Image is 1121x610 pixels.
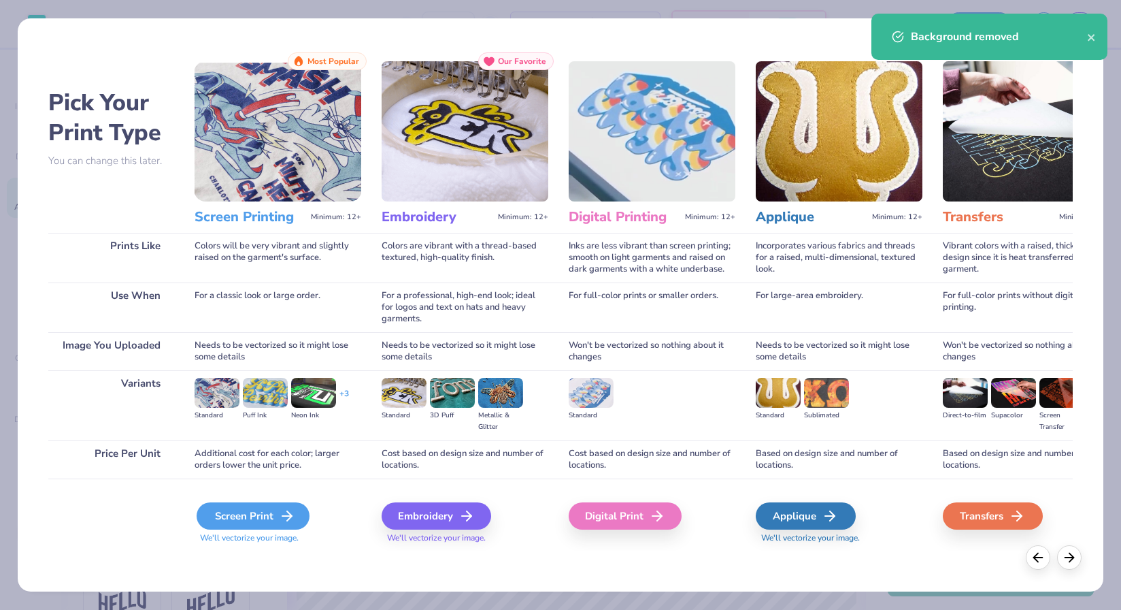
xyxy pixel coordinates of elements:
span: We'll vectorize your image. [382,532,548,544]
div: Colors are vibrant with a thread-based textured, high-quality finish. [382,233,548,283]
div: Cost based on design size and number of locations. [569,440,735,479]
img: Screen Transfer [1039,378,1084,408]
div: Direct-to-film [943,410,988,421]
span: Minimum: 12+ [872,212,922,222]
div: Standard [382,410,426,421]
span: We'll vectorize your image. [195,532,361,544]
div: Neon Ink [291,410,336,421]
img: Transfers [943,61,1109,202]
img: Standard [756,378,801,408]
div: + 3 [339,388,349,411]
div: Screen Transfer [1039,410,1084,433]
img: Digital Printing [569,61,735,202]
img: Direct-to-film [943,378,988,408]
div: Standard [195,410,239,421]
img: Screen Printing [195,61,361,202]
img: Puff Ink [243,378,288,408]
div: Additional cost for each color; larger orders lower the unit price. [195,440,361,479]
img: Sublimated [804,378,849,408]
div: For full-color prints without digital printing. [943,283,1109,332]
div: Transfers [943,502,1043,530]
div: For large-area embroidery. [756,283,922,332]
h3: Embroidery [382,208,492,226]
img: Supacolor [991,378,1036,408]
div: Won't be vectorized so nothing about it changes [943,332,1109,370]
div: Standard [756,410,801,421]
p: You can change this later. [48,155,174,167]
div: Embroidery [382,502,491,530]
div: Needs to be vectorized so it might lose some details [756,332,922,370]
span: Our Favorite [498,57,546,66]
div: Based on design size and number of locations. [756,440,922,479]
div: Prints Like [48,233,174,283]
span: Minimum: 12+ [311,212,361,222]
img: Standard [382,378,426,408]
span: We'll vectorize your image. [756,532,922,544]
div: Image You Uploaded [48,332,174,370]
span: Minimum: 12+ [498,212,548,222]
h3: Transfers [943,208,1054,226]
img: Applique [756,61,922,202]
img: Standard [569,378,614,408]
img: 3D Puff [430,378,475,408]
div: Use When [48,283,174,332]
div: Incorporates various fabrics and threads for a raised, multi-dimensional, textured look. [756,233,922,283]
div: Needs to be vectorized so it might lose some details [382,332,548,370]
div: Sublimated [804,410,849,421]
div: Screen Print [197,502,309,530]
div: Inks are less vibrant than screen printing; smooth on light garments and raised on dark garments ... [569,233,735,283]
h2: Pick Your Print Type [48,88,174,148]
div: Digital Print [569,502,682,530]
img: Embroidery [382,61,548,202]
div: Supacolor [991,410,1036,421]
div: For a professional, high-end look; ideal for logos and text on hats and heavy garments. [382,283,548,332]
div: Cost based on design size and number of locations. [382,440,548,479]
span: Minimum: 12+ [1059,212,1109,222]
h3: Digital Printing [569,208,680,226]
img: Neon Ink [291,378,336,408]
h3: Applique [756,208,867,226]
span: Minimum: 12+ [685,212,735,222]
div: Metallic & Glitter [478,410,523,433]
div: Price Per Unit [48,440,174,479]
div: For a classic look or large order. [195,283,361,332]
div: Puff Ink [243,410,288,421]
div: Variants [48,370,174,440]
div: Background removed [911,29,1087,45]
div: Colors will be very vibrant and slightly raised on the garment's surface. [195,233,361,283]
div: Won't be vectorized so nothing about it changes [569,332,735,370]
span: Most Popular [307,57,359,66]
div: Needs to be vectorized so it might lose some details [195,332,361,370]
img: Metallic & Glitter [478,378,523,408]
div: Applique [756,502,856,530]
h3: Screen Printing [195,208,305,226]
div: 3D Puff [430,410,475,421]
img: Standard [195,378,239,408]
button: close [1087,29,1097,45]
div: Standard [569,410,614,421]
div: Based on design size and number of locations. [943,440,1109,479]
div: For full-color prints or smaller orders. [569,283,735,332]
div: Vibrant colors with a raised, thicker design since it is heat transferred on the garment. [943,233,1109,283]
